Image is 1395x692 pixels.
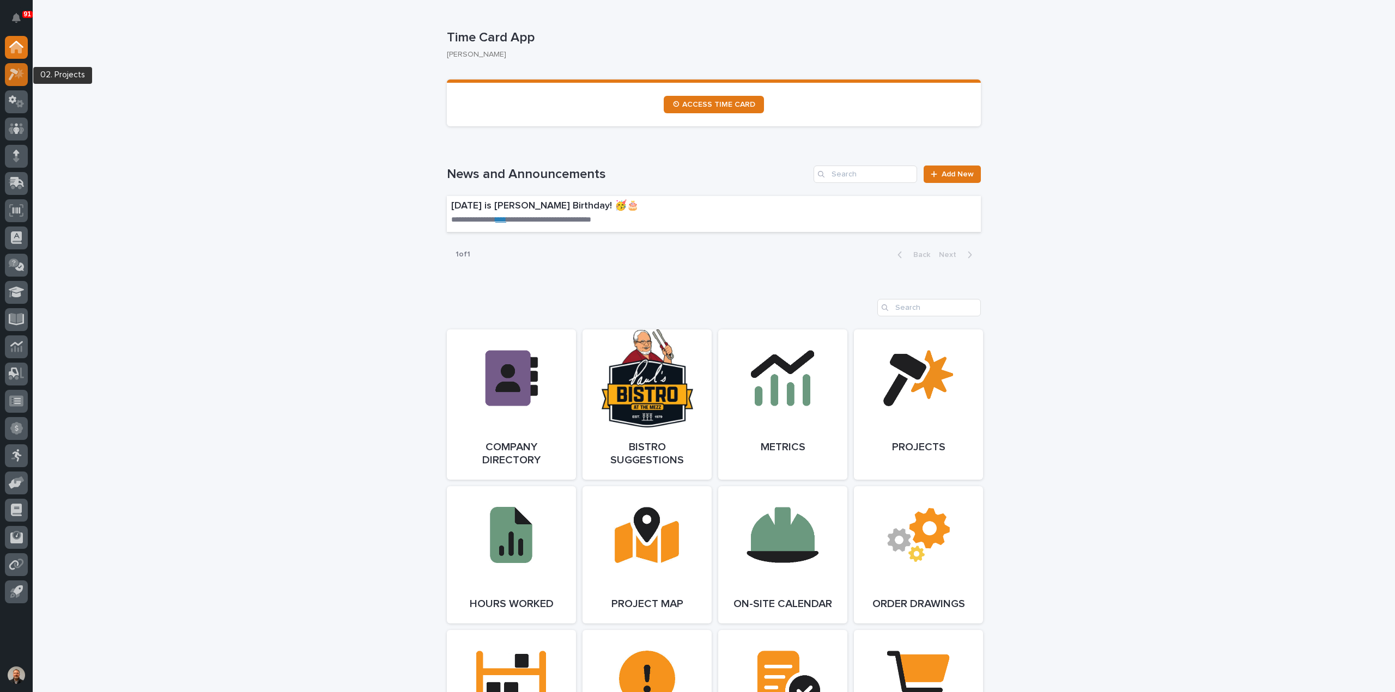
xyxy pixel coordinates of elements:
[718,486,847,623] a: On-Site Calendar
[889,250,935,260] button: Back
[877,299,981,316] input: Search
[24,10,31,18] p: 91
[447,167,809,182] h1: News and Announcements
[907,251,930,259] span: Back
[5,664,28,687] button: users-avatar
[942,170,974,178] span: Add New
[672,101,755,108] span: ⏲ ACCESS TIME CARD
[5,7,28,29] button: Notifications
[718,329,847,480] a: Metrics
[583,486,712,623] a: Project Map
[447,486,576,623] a: Hours Worked
[447,329,576,480] a: Company Directory
[854,486,983,623] a: Order Drawings
[14,13,28,30] div: Notifications91
[935,250,981,260] button: Next
[814,166,917,183] input: Search
[939,251,963,259] span: Next
[447,30,976,46] p: Time Card App
[924,166,981,183] a: Add New
[447,50,972,59] p: [PERSON_NAME]
[451,200,809,212] p: [DATE] is [PERSON_NAME] Birthday! 🥳🎂
[447,241,479,268] p: 1 of 1
[854,329,983,480] a: Projects
[583,329,712,480] a: Bistro Suggestions
[664,96,764,113] a: ⏲ ACCESS TIME CARD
